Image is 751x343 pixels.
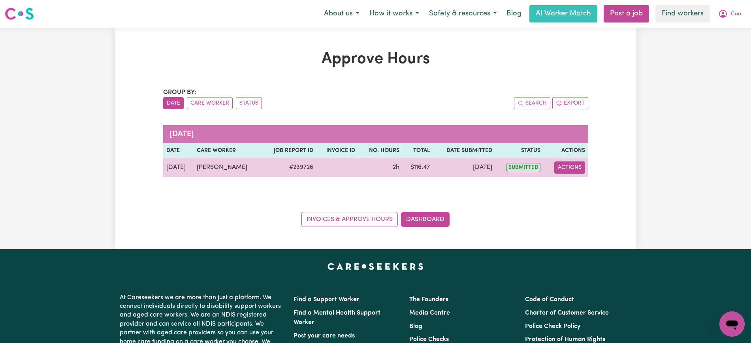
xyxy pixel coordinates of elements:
[163,97,184,109] button: sort invoices by date
[301,212,398,227] a: Invoices & Approve Hours
[236,97,262,109] button: sort invoices by paid status
[262,158,316,177] td: # 239726
[655,5,710,22] a: Find workers
[525,310,609,316] a: Charter of Customer Service
[502,5,526,22] a: Blog
[403,143,433,158] th: Total
[401,212,450,227] a: Dashboard
[554,161,585,174] button: Actions
[262,143,316,158] th: Job Report ID
[294,310,380,326] a: Find a Mental Health Support Worker
[525,323,580,330] a: Police Check Policy
[194,158,262,177] td: [PERSON_NAME]
[433,143,495,158] th: Date Submitted
[433,158,495,177] td: [DATE]
[163,50,588,69] h1: Approve Hours
[316,143,358,158] th: Invoice ID
[544,143,588,158] th: Actions
[393,164,399,171] span: 2 hours
[604,5,649,22] a: Post a job
[5,5,34,23] a: Careseekers logo
[409,323,422,330] a: Blog
[409,336,449,343] a: Police Checks
[719,311,745,337] iframe: Button to launch messaging window
[194,143,262,158] th: Care worker
[364,6,424,22] button: How it works
[5,7,34,21] img: Careseekers logo
[163,89,196,96] span: Group by:
[409,296,448,303] a: The Founders
[187,97,233,109] button: sort invoices by care worker
[731,10,741,19] span: Con
[552,97,588,109] button: Export
[294,296,360,303] a: Find a Support Worker
[328,263,423,270] a: Careseekers home page
[525,336,605,343] a: Protection of Human Rights
[514,97,550,109] button: Search
[163,143,194,158] th: Date
[409,310,450,316] a: Media Centre
[294,333,355,339] a: Post your care needs
[525,296,574,303] a: Code of Conduct
[358,143,402,158] th: No. Hours
[424,6,502,22] button: Safety & resources
[506,163,540,172] span: submitted
[163,125,588,143] caption: [DATE]
[319,6,364,22] button: About us
[713,6,746,22] button: My Account
[163,158,194,177] td: [DATE]
[529,5,597,22] a: AI Worker Match
[495,143,544,158] th: Status
[403,158,433,177] td: $ 116.47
